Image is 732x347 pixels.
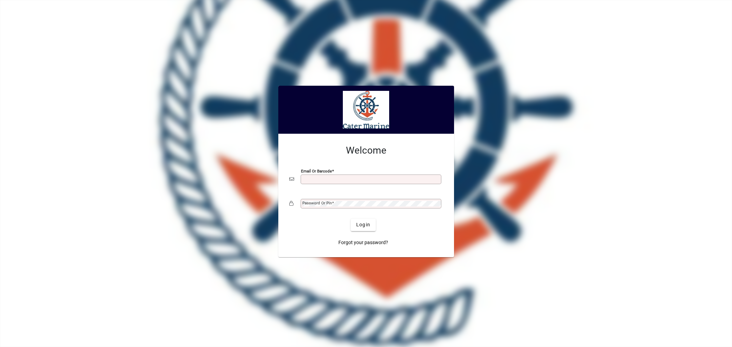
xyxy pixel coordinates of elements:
[351,219,376,231] button: Login
[289,145,443,156] h2: Welcome
[338,239,388,246] span: Forgot your password?
[356,221,370,228] span: Login
[302,201,332,205] mat-label: Password or Pin
[301,168,332,173] mat-label: Email or Barcode
[336,237,391,249] a: Forgot your password?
